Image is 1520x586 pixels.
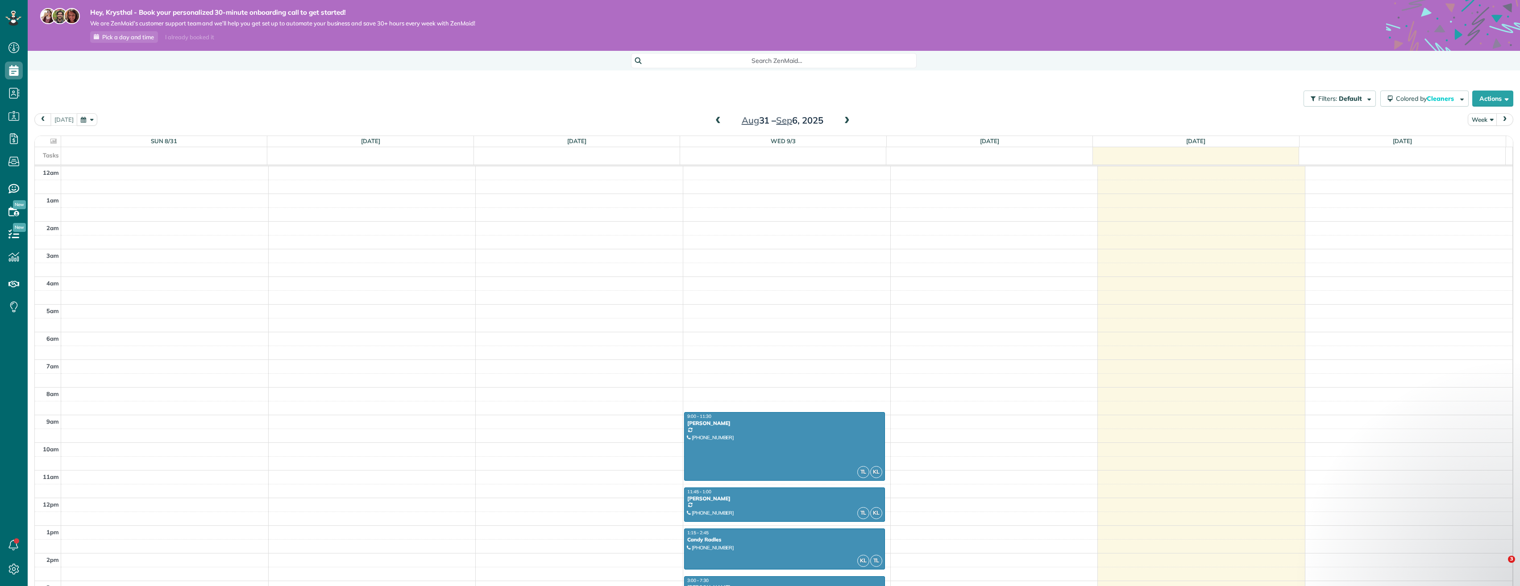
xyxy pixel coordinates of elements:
[34,113,51,125] button: prev
[1339,95,1362,103] span: Default
[46,363,59,370] span: 7am
[870,507,882,519] span: KL
[727,116,838,125] h2: 31 – 6, 2025
[687,495,882,502] div: [PERSON_NAME]
[1318,95,1337,103] span: Filters:
[43,446,59,453] span: 10am
[1393,137,1412,144] a: [DATE]
[1490,556,1511,577] iframe: Intercom live chat
[90,20,475,27] span: We are ZenMaid’s customer support team and we’ll help you get set up to automate your business an...
[1186,137,1205,144] a: [DATE]
[90,8,475,17] strong: Hey, Krysthal - Book your personalized 30-minute onboarding call to get started!
[43,501,59,508] span: 12pm
[90,31,158,43] a: Pick a day and time
[687,413,711,419] span: 9:00 - 11:30
[46,307,59,314] span: 5am
[687,536,882,543] div: Candy Radles
[776,115,792,126] span: Sep
[1396,95,1457,103] span: Colored by
[1427,95,1455,103] span: Cleaners
[1468,113,1497,125] button: Week
[857,507,869,519] span: TL
[1472,91,1513,107] button: Actions
[160,32,219,43] div: I already booked it
[46,252,59,259] span: 3am
[687,530,709,536] span: 1:15 - 2:45
[857,555,869,567] span: KL
[771,137,796,144] a: Wed 9/3
[857,466,869,478] span: TL
[46,335,59,342] span: 6am
[50,113,78,125] button: [DATE]
[43,152,59,159] span: Tasks
[40,8,56,24] img: maria-72a9807cf96188c08ef61303f053569d2e2a8a1cde33d635c8a3ac13582a053d.jpg
[870,466,882,478] span: KL
[43,473,59,480] span: 11am
[46,528,59,536] span: 1pm
[46,224,59,231] span: 2am
[64,8,80,24] img: michelle-19f622bdf1676172e81f8f8fba1fb50e276960ebfe0243fe18214015130c80e4.jpg
[13,223,26,232] span: New
[687,420,882,426] div: [PERSON_NAME]
[46,556,59,563] span: 2pm
[151,137,177,144] a: Sun 8/31
[102,33,154,41] span: Pick a day and time
[870,555,882,567] span: TL
[46,197,59,204] span: 1am
[1304,91,1376,107] button: Filters: Default
[1496,113,1513,125] button: next
[742,115,759,126] span: Aug
[567,137,586,144] a: [DATE]
[687,578,709,583] span: 3:00 - 7:30
[43,169,59,176] span: 12am
[46,418,59,425] span: 9am
[46,280,59,287] span: 4am
[13,200,26,209] span: New
[52,8,68,24] img: jorge-587dff0eeaa6aab1f244e6dc62b8924c3b6ad411094392a53c71c6c4a576187d.jpg
[361,137,380,144] a: [DATE]
[1380,91,1469,107] button: Colored byCleaners
[1508,556,1515,563] span: 3
[980,137,999,144] a: [DATE]
[46,390,59,397] span: 8am
[1299,91,1376,107] a: Filters: Default
[687,489,711,495] span: 11:45 - 1:00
